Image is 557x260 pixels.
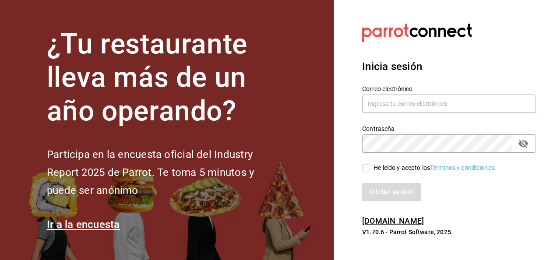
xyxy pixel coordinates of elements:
button: passwordField [516,136,531,151]
label: Correo electrónico [362,85,536,91]
h2: Participa en la encuesta oficial del Industry Report 2025 de Parrot. Te toma 5 minutos y puede se... [47,146,283,199]
p: V1.70.6 - Parrot Software, 2025. [362,228,536,236]
a: Ir a la encuesta [47,218,120,231]
input: Ingresa tu correo electrónico [362,95,536,113]
h1: ¿Tu restaurante lleva más de un año operando? [47,28,283,128]
h3: Inicia sesión [362,59,536,74]
div: He leído y acepto los [374,163,496,172]
label: Contraseña [362,125,536,131]
a: Términos y condiciones. [430,164,496,171]
a: [DOMAIN_NAME] [362,216,424,225]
